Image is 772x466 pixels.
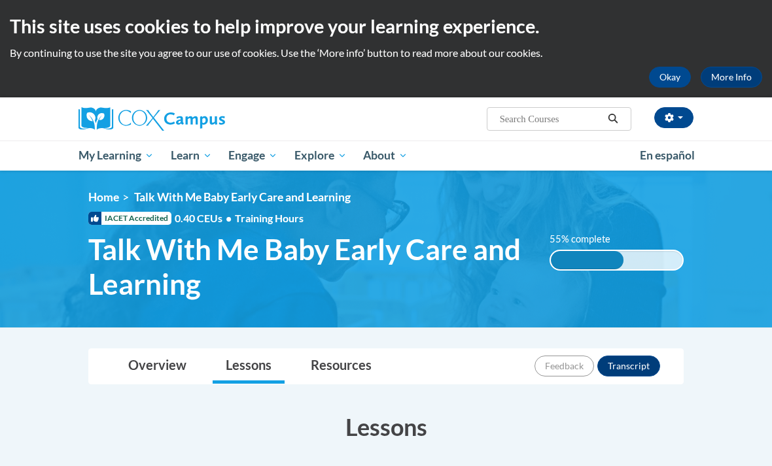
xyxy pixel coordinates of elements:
[226,212,232,224] span: •
[79,107,270,131] a: Cox Campus
[654,107,693,128] button: Account Settings
[70,141,162,171] a: My Learning
[88,232,530,301] span: Talk With Me Baby Early Care and Learning
[701,67,762,88] a: More Info
[298,349,385,384] a: Resources
[535,356,594,376] button: Feedback
[499,111,603,127] input: Search Courses
[213,349,285,384] a: Lessons
[631,142,703,169] a: En español
[134,190,351,204] span: Talk With Me Baby Early Care and Learning
[363,148,408,163] span: About
[220,141,286,171] a: Engage
[88,410,684,443] h3: Lessons
[649,67,691,88] button: Okay
[79,107,225,131] img: Cox Campus
[162,141,220,171] a: Learn
[235,212,304,224] span: Training Hours
[294,148,347,163] span: Explore
[88,212,171,225] span: IACET Accredited
[69,141,703,171] div: Main menu
[597,356,660,376] button: Transcript
[355,141,417,171] a: About
[115,349,200,384] a: Overview
[286,141,355,171] a: Explore
[551,251,623,269] div: 55% complete
[10,13,762,39] h2: This site uses cookies to help improve your learning experience.
[79,148,154,163] span: My Learning
[228,148,277,163] span: Engage
[88,190,119,204] a: Home
[603,111,623,127] button: Search
[550,232,625,246] label: 55% complete
[171,148,212,163] span: Learn
[640,148,695,162] span: En español
[175,211,235,225] span: 0.40 CEUs
[10,46,762,60] p: By continuing to use the site you agree to our use of cookies. Use the ‘More info’ button to read...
